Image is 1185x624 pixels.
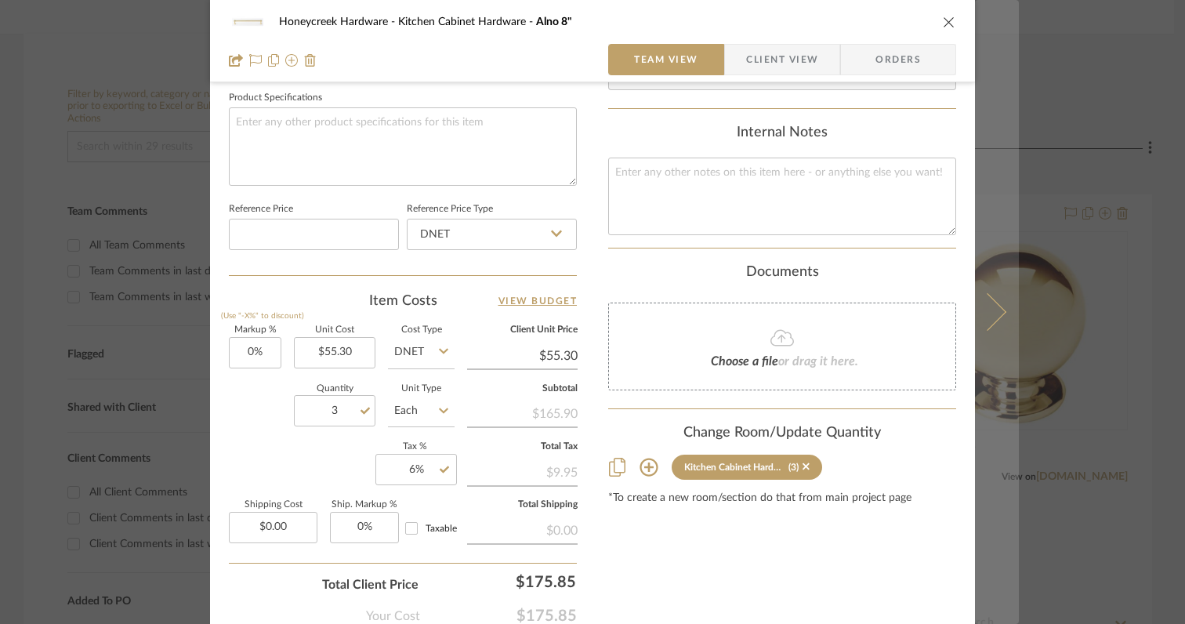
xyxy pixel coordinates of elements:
[467,385,578,393] label: Subtotal
[467,398,578,426] div: $165.90
[304,54,317,67] img: Remove from project
[608,125,956,142] div: Internal Notes
[229,6,266,38] img: 48794386-d134-431e-b9c8-6c77c70724a3_48x40.jpg
[608,264,956,281] div: Documents
[788,462,799,473] div: (3)
[229,326,281,334] label: Markup %
[746,44,818,75] span: Client View
[608,492,956,505] div: *To create a new room/section do that from main project page
[426,566,583,597] div: $175.85
[279,16,398,27] span: Honeycreek Hardware
[398,16,536,27] span: Kitchen Cabinet Hardware
[375,443,455,451] label: Tax %
[229,501,317,509] label: Shipping Cost
[388,385,455,393] label: Unit Type
[229,292,577,310] div: Item Costs
[467,501,578,509] label: Total Shipping
[294,326,375,334] label: Unit Cost
[407,205,493,213] label: Reference Price Type
[608,425,956,442] div: Change Room/Update Quantity
[322,575,419,594] span: Total Client Price
[467,326,578,334] label: Client Unit Price
[467,457,578,485] div: $9.95
[711,355,778,368] span: Choose a file
[426,524,457,533] span: Taxable
[467,515,578,543] div: $0.00
[330,501,399,509] label: Ship. Markup %
[294,385,375,393] label: Quantity
[388,326,455,334] label: Cost Type
[229,94,322,102] label: Product Specifications
[498,292,578,310] a: View Budget
[467,443,578,451] label: Total Tax
[778,355,858,368] span: or drag it here.
[942,15,956,29] button: close
[536,16,572,27] span: Alno 8"
[858,44,938,75] span: Orders
[684,462,785,473] div: Kitchen Cabinet Hardware
[229,205,293,213] label: Reference Price
[634,44,698,75] span: Team View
